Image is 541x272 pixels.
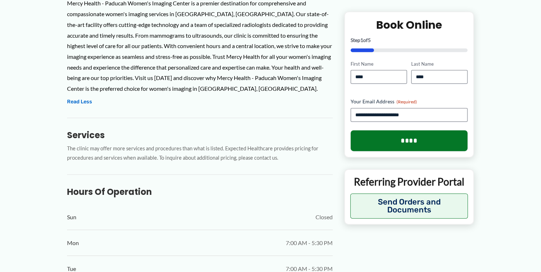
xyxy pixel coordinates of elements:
label: Your Email Address [351,98,468,105]
span: Sun [67,212,76,222]
label: Last Name [411,61,468,67]
button: Send Orders and Documents [350,194,468,219]
button: Read Less [67,98,92,106]
h2: Book Online [351,18,468,32]
p: Step of [351,38,468,43]
span: 1 [360,37,363,43]
span: Mon [67,238,79,248]
span: 7:00 AM - 5:30 PM [286,238,333,248]
p: The clinic may offer more services and procedures than what is listed. Expected Healthcare provid... [67,144,333,163]
span: 5 [368,37,371,43]
h3: Hours of Operation [67,186,333,197]
span: Closed [315,212,333,222]
p: Referring Provider Portal [350,175,468,188]
h3: Services [67,130,333,141]
label: First Name [351,61,407,67]
span: (Required) [397,99,417,105]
